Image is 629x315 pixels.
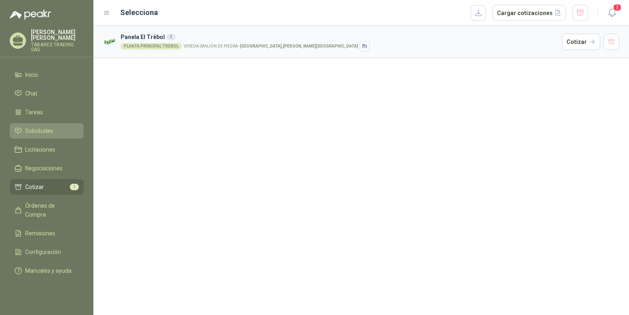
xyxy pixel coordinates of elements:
a: Chat [10,86,84,101]
span: Órdenes de Compra [25,201,76,219]
a: Cotizar1 [10,179,84,195]
h2: Selecciona [120,7,158,18]
span: Tareas [25,108,43,117]
span: Manuales y ayuda [25,266,71,275]
span: Cotizar [25,182,44,191]
span: Chat [25,89,37,98]
span: 1 [70,184,79,190]
a: Licitaciones [10,142,84,157]
span: 3 [613,4,622,11]
a: Solicitudes [10,123,84,139]
a: Órdenes de Compra [10,198,84,222]
span: Remisiones [25,229,55,238]
span: Negociaciones [25,164,63,173]
img: Company Logo [103,35,117,49]
a: Inicio [10,67,84,83]
a: Remisiones [10,226,84,241]
img: Logo peakr [10,10,51,20]
a: Configuración [10,244,84,260]
span: Licitaciones [25,145,55,154]
p: [PERSON_NAME] [PERSON_NAME] [31,29,84,41]
p: VEREDA SANJON DE PIEDRA - [184,44,358,48]
div: 1 [166,34,175,40]
a: Negociaciones [10,161,84,176]
button: Cargar cotizaciones [493,5,566,21]
button: 3 [605,6,619,20]
button: Cotizar [562,34,600,50]
p: TABARES TRADING SAS [31,42,84,52]
div: PLANTA PRINCIPAL TREBOL [121,43,182,50]
strong: [GEOGRAPHIC_DATA] , [PERSON_NAME][GEOGRAPHIC_DATA] [240,44,358,48]
span: Solicitudes [25,126,53,135]
a: Manuales y ayuda [10,263,84,278]
h3: Panela El Trébol [121,33,559,41]
a: Tareas [10,104,84,120]
span: Configuración [25,248,61,256]
span: Inicio [25,70,38,79]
